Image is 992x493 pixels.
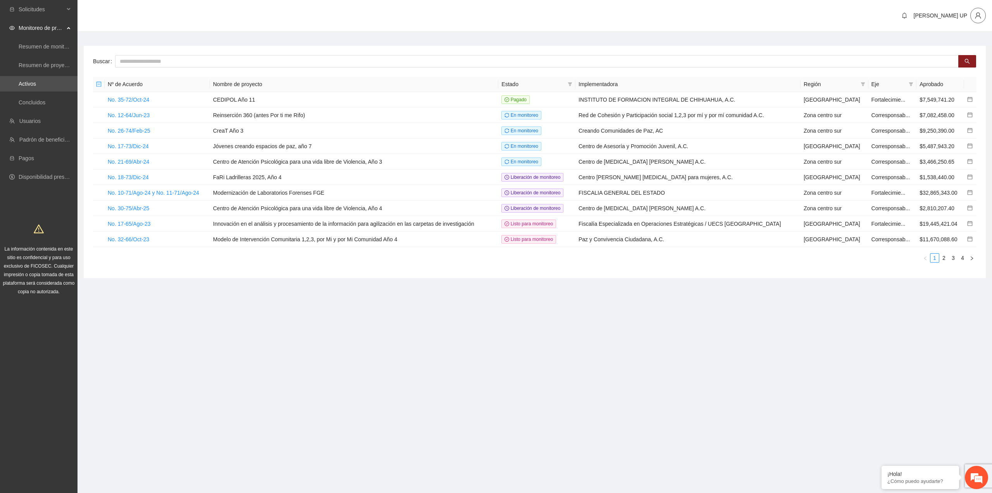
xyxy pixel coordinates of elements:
[970,8,986,23] button: user
[3,246,75,294] span: La información contenida en este sitio es confidencial y para uso exclusivo de FICOSEC. Cualquier...
[949,254,958,262] a: 3
[909,82,913,86] span: filter
[210,107,499,123] td: Reinserción 360 (antes Por ti me Rifo)
[108,190,199,196] a: No. 10-71/Ago-24 y No. 11-71/Ago-24
[887,471,953,477] div: ¡Hola!
[575,232,801,247] td: Paz y Convivencia Ciudadana, A.C.
[501,189,563,197] span: Liberación de monitoreo
[939,253,949,263] li: 2
[210,170,499,185] td: FaRi Ladrilleras 2025, Año 4
[505,221,509,226] span: check-circle
[501,111,541,119] span: En monitoreo
[871,205,910,211] span: Corresponsab...
[801,138,868,154] td: [GEOGRAPHIC_DATA]
[4,212,148,239] textarea: Escriba su mensaje y pulse “Intro”
[505,206,509,211] span: clock-circle
[19,155,34,161] a: Pagos
[505,237,509,242] span: check-circle
[871,112,910,118] span: Corresponsab...
[108,143,149,149] a: No. 17-73/Dic-24
[505,190,509,195] span: clock-circle
[801,154,868,170] td: Zona centro sur
[967,205,973,211] a: calendar
[871,128,910,134] span: Corresponsab...
[887,478,953,484] p: ¿Cómo puedo ayudarte?
[871,221,906,227] span: Fortalecimie...
[971,12,985,19] span: user
[575,77,801,92] th: Implementadora
[9,7,15,12] span: inbox
[958,254,967,262] a: 4
[96,81,102,87] span: minus-square
[916,138,964,154] td: $5,487,943.20
[859,78,867,90] span: filter
[9,25,15,31] span: eye
[505,97,509,102] span: check-circle
[940,254,948,262] a: 2
[19,118,41,124] a: Usuarios
[871,143,910,149] span: Corresponsab...
[45,104,107,182] span: Estamos en línea.
[505,175,509,180] span: clock-circle
[34,224,44,234] span: warning
[871,236,910,242] span: Corresponsab...
[93,55,115,67] label: Buscar
[108,112,150,118] a: No. 12-64/Jun-23
[19,174,85,180] a: Disponibilidad presupuestal
[967,159,973,165] a: calendar
[108,159,149,165] a: No. 21-69/Abr-24
[916,107,964,123] td: $7,082,458.00
[967,253,976,263] li: Next Page
[575,201,801,216] td: Centro de [MEDICAL_DATA] [PERSON_NAME] A.C.
[501,142,541,150] span: En monitoreo
[967,174,973,180] a: calendar
[801,185,868,201] td: Zona centro sur
[40,40,130,50] div: Chatee con nosotros ahora
[967,143,973,149] span: calendar
[967,143,973,149] a: calendar
[967,221,973,226] span: calendar
[801,216,868,232] td: [GEOGRAPHIC_DATA]
[967,236,973,242] a: calendar
[871,159,910,165] span: Corresponsab...
[916,232,964,247] td: $11,670,088.60
[210,123,499,138] td: CreaT Año 3
[108,174,149,180] a: No. 18-73/Dic-24
[210,138,499,154] td: Jóvenes creando espacios de paz, año 7
[964,59,970,65] span: search
[501,126,541,135] span: En monitoreo
[861,82,865,86] span: filter
[930,254,939,262] a: 1
[899,12,910,19] span: bell
[575,170,801,185] td: Centro [PERSON_NAME] [MEDICAL_DATA] para mujeres, A.C.
[575,92,801,107] td: INSTITUTO DE FORMACION INTEGRAL DE CHIHUAHUA, A.C.
[898,9,911,22] button: bell
[801,107,868,123] td: Zona centro sur
[967,128,973,134] a: calendar
[505,128,509,133] span: sync
[958,55,976,67] button: search
[916,201,964,216] td: $2,810,207.40
[871,190,906,196] span: Fortalecimie...
[505,113,509,118] span: sync
[967,205,973,211] span: calendar
[501,204,563,213] span: Liberación de monitoreo
[575,216,801,232] td: Fiscalía Especializada en Operaciones Estratégicas / UECS [GEOGRAPHIC_DATA]
[801,232,868,247] td: [GEOGRAPHIC_DATA]
[967,174,973,180] span: calendar
[501,80,565,88] span: Estado
[916,77,964,92] th: Aprobado
[801,201,868,216] td: Zona centro sur
[907,78,915,90] span: filter
[19,20,64,36] span: Monitoreo de proyectos
[970,256,974,261] span: right
[19,99,45,106] a: Concluidos
[967,236,973,242] span: calendar
[967,128,973,133] span: calendar
[19,2,64,17] span: Solicitudes
[967,97,973,103] a: calendar
[19,81,36,87] a: Activos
